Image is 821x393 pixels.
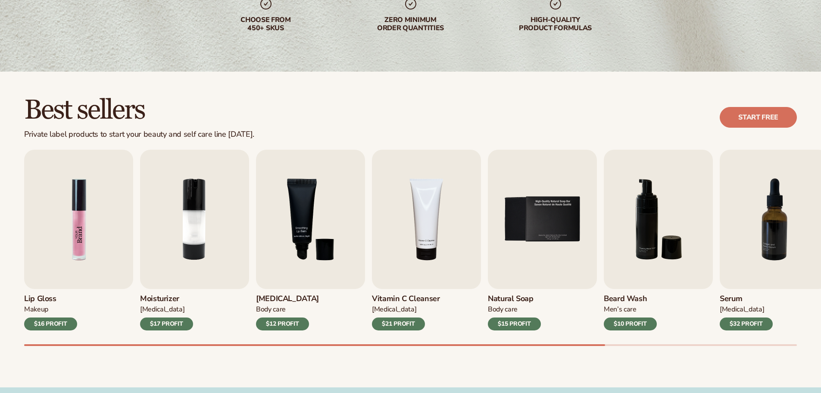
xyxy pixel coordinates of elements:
[211,16,321,32] div: Choose from 450+ Skus
[372,150,481,330] a: 4 / 9
[488,318,541,330] div: $15 PROFIT
[140,305,193,314] div: [MEDICAL_DATA]
[488,305,541,314] div: Body Care
[140,318,193,330] div: $17 PROFIT
[24,318,77,330] div: $16 PROFIT
[604,150,713,330] a: 6 / 9
[256,294,319,304] h3: [MEDICAL_DATA]
[356,16,466,32] div: Zero minimum order quantities
[24,150,133,330] a: 1 / 9
[24,150,133,289] img: Shopify Image 2
[24,96,254,125] h2: Best sellers
[720,294,773,304] h3: Serum
[372,305,440,314] div: [MEDICAL_DATA]
[24,294,77,304] h3: Lip Gloss
[488,150,597,330] a: 5 / 9
[140,294,193,304] h3: Moisturizer
[720,107,797,128] a: Start free
[256,150,365,330] a: 3 / 9
[24,305,77,314] div: Makeup
[256,305,319,314] div: Body Care
[372,318,425,330] div: $21 PROFIT
[140,150,249,330] a: 2 / 9
[720,318,773,330] div: $32 PROFIT
[488,294,541,304] h3: Natural Soap
[720,305,773,314] div: [MEDICAL_DATA]
[604,318,657,330] div: $10 PROFIT
[500,16,611,32] div: High-quality product formulas
[24,130,254,139] div: Private label products to start your beauty and self care line [DATE].
[372,294,440,304] h3: Vitamin C Cleanser
[604,294,657,304] h3: Beard Wash
[256,318,309,330] div: $12 PROFIT
[604,305,657,314] div: Men’s Care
